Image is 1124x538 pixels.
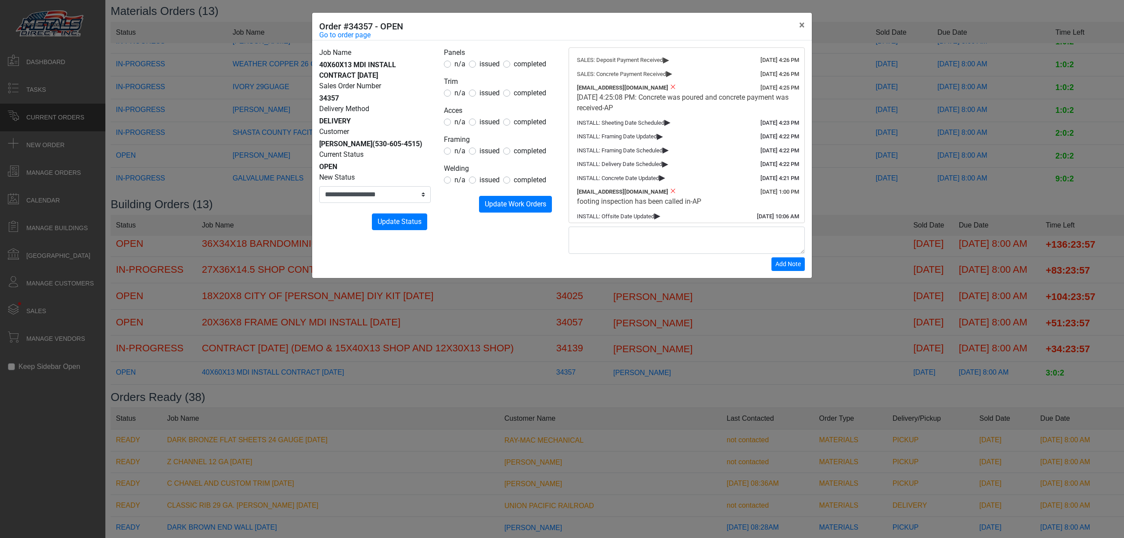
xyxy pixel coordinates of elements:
[577,119,796,127] div: INSTALL: Sheeting Date Scheduled
[760,70,799,79] div: [DATE] 4:26 PM
[319,93,431,104] div: 34357
[577,56,796,65] div: SALES: Deposit Payment Received
[479,60,500,68] span: issued
[654,213,660,218] span: ▸
[454,176,465,184] span: n/a
[659,174,665,180] span: ▸
[657,133,663,139] span: ▸
[577,146,796,155] div: INSTALL: Framing Date Scheduled
[760,83,799,92] div: [DATE] 4:25 PM
[760,160,799,169] div: [DATE] 4:22 PM
[666,70,672,76] span: ▸
[760,119,799,127] div: [DATE] 4:23 PM
[760,56,799,65] div: [DATE] 4:26 PM
[664,119,670,125] span: ▸
[577,70,796,79] div: SALES: Concrete Payment Received
[514,147,546,155] span: completed
[454,60,465,68] span: n/a
[319,81,381,91] label: Sales Order Number
[454,118,465,126] span: n/a
[319,162,431,172] div: OPEN
[479,196,552,213] button: Update Work Orders
[760,132,799,141] div: [DATE] 4:22 PM
[577,188,668,195] span: [EMAIL_ADDRESS][DOMAIN_NAME]
[757,212,799,221] div: [DATE] 10:06 AM
[514,118,546,126] span: completed
[319,116,431,126] div: DELIVERY
[372,213,427,230] button: Update Status
[760,188,799,196] div: [DATE] 1:00 PM
[514,60,546,68] span: completed
[319,172,355,183] label: New Status
[663,57,669,62] span: ▸
[319,126,349,137] label: Customer
[577,196,796,207] div: footing inspection has been called in-AP
[663,147,669,152] span: ▸
[444,47,555,59] legend: Panels
[454,89,465,97] span: n/a
[479,89,500,97] span: issued
[444,76,555,88] legend: Trim
[792,13,812,37] button: Close
[319,149,364,160] label: Current Status
[577,132,796,141] div: INSTALL: Framing Date Updated
[514,89,546,97] span: completed
[319,104,369,114] label: Delivery Method
[760,146,799,155] div: [DATE] 4:22 PM
[775,260,801,267] span: Add Note
[444,134,555,146] legend: Framing
[577,160,796,169] div: INSTALL: Delivery Date Scheduled
[514,176,546,184] span: completed
[479,118,500,126] span: issued
[378,217,421,226] span: Update Status
[319,20,403,33] h5: Order #34357 - OPEN
[577,174,796,183] div: INSTALL: Concrete Date Updated
[577,92,796,113] div: [DATE] 4:25:08 PM: Concrete was poured and concrete payment was received-AP
[372,140,422,148] span: (530-605-4515)
[760,174,799,183] div: [DATE] 4:21 PM
[479,176,500,184] span: issued
[454,147,465,155] span: n/a
[479,147,500,155] span: issued
[444,105,555,117] legend: Acces
[319,47,351,58] label: Job Name
[444,163,555,175] legend: Welding
[485,200,546,208] span: Update Work Orders
[319,139,431,149] div: [PERSON_NAME]
[577,84,668,91] span: [EMAIL_ADDRESS][DOMAIN_NAME]
[771,257,805,271] button: Add Note
[662,161,668,166] span: ▸
[319,61,396,79] span: 40X60X13 MDI INSTALL CONTRACT [DATE]
[577,212,796,221] div: INSTALL: Offsite Date Updated
[319,30,371,40] a: Go to order page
